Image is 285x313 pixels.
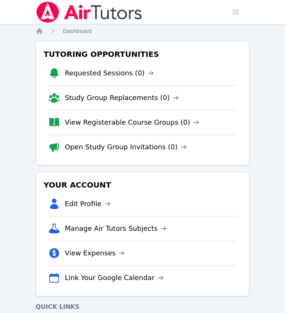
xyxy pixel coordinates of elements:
a: View Registerable Course Groups (0) [65,117,199,128]
nav: Breadcrumb [36,27,249,35]
a: Open Study Group Invitations (0) [65,142,187,152]
h4: Quick Links [36,302,249,311]
a: View Expenses [65,248,125,258]
a: Manage Air Tutors Subjects [65,223,167,234]
a: Study Group Replacements (0) [65,92,179,103]
span: Dashboard [63,28,92,34]
a: Edit Profile [65,199,111,209]
img: Air Tutors [36,2,143,23]
a: Link Your Google Calendar [65,272,164,283]
h3: Your Account [42,178,243,192]
a: Requested Sessions (0) [65,68,154,78]
a: Dashboard [63,27,92,35]
h3: Tutoring Opportunities [42,47,243,61]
